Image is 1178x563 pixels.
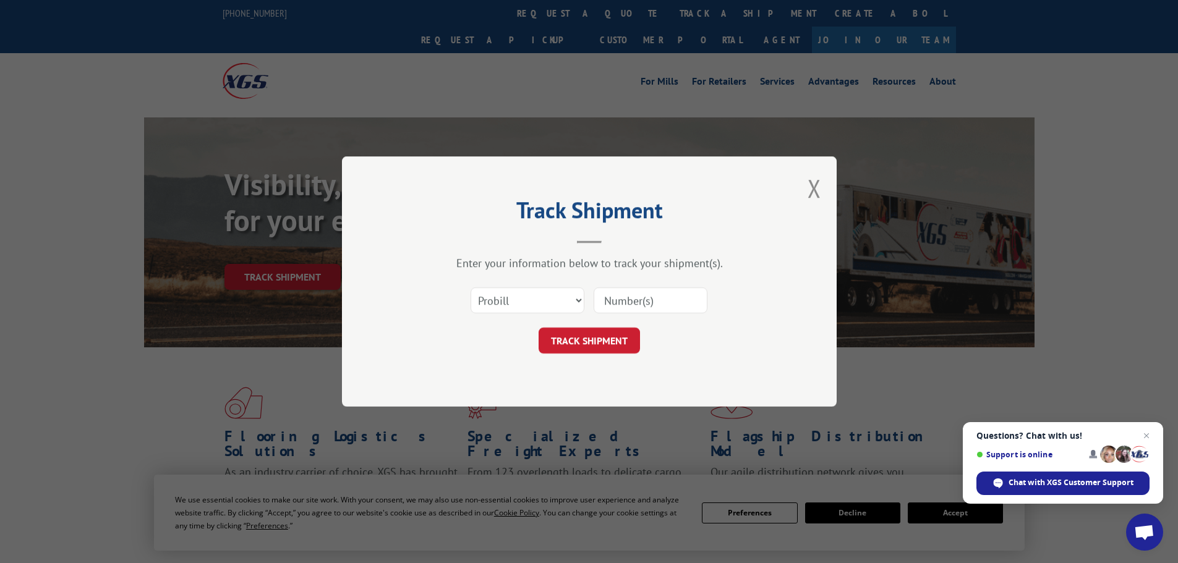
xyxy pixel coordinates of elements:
[808,172,821,205] button: Close modal
[1126,514,1163,551] div: Open chat
[594,287,707,313] input: Number(s)
[976,472,1150,495] div: Chat with XGS Customer Support
[539,328,640,353] button: TRACK SHIPMENT
[404,256,775,270] div: Enter your information below to track your shipment(s).
[976,431,1150,441] span: Questions? Chat with us!
[976,450,1080,459] span: Support is online
[1139,428,1154,443] span: Close chat
[1009,477,1133,488] span: Chat with XGS Customer Support
[404,201,775,225] h2: Track Shipment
